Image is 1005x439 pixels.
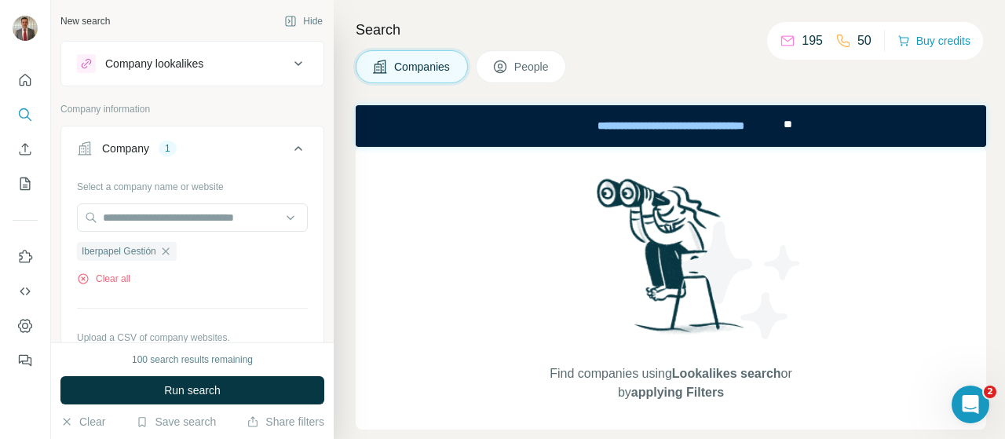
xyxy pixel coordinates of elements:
span: People [514,59,550,75]
button: Quick start [13,66,38,94]
iframe: Intercom live chat [952,386,989,423]
span: applying Filters [631,386,724,399]
span: Run search [164,382,221,398]
button: Buy credits [897,30,970,52]
button: Run search [60,376,324,404]
button: Clear all [77,272,130,286]
button: Save search [136,414,216,430]
p: 195 [802,31,823,50]
h4: Search [356,19,986,41]
iframe: Banner [356,105,986,147]
button: Company1 [61,130,323,174]
p: Company information [60,102,324,116]
button: Use Surfe on LinkedIn [13,243,38,271]
button: Search [13,101,38,129]
p: Upload a CSV of company websites. [77,331,308,345]
div: Select a company name or website [77,174,308,194]
button: Use Surfe API [13,277,38,305]
button: Company lookalikes [61,45,323,82]
span: Companies [394,59,451,75]
p: 50 [857,31,872,50]
div: 1 [159,141,177,155]
div: Company [102,141,149,156]
button: My lists [13,170,38,198]
img: Avatar [13,16,38,41]
span: Find companies using or by [545,364,796,402]
button: Share filters [247,414,324,430]
img: Surfe Illustration - Woman searching with binoculars [590,174,753,349]
button: Hide [273,9,334,33]
button: Feedback [13,346,38,375]
img: Surfe Illustration - Stars [671,210,813,351]
div: New search [60,14,110,28]
div: 100 search results remaining [132,353,253,367]
span: 2 [984,386,996,398]
button: Enrich CSV [13,135,38,163]
button: Dashboard [13,312,38,340]
div: Company lookalikes [105,56,203,71]
span: Lookalikes search [672,367,781,380]
button: Clear [60,414,105,430]
span: Iberpapel Gestión [82,244,156,258]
